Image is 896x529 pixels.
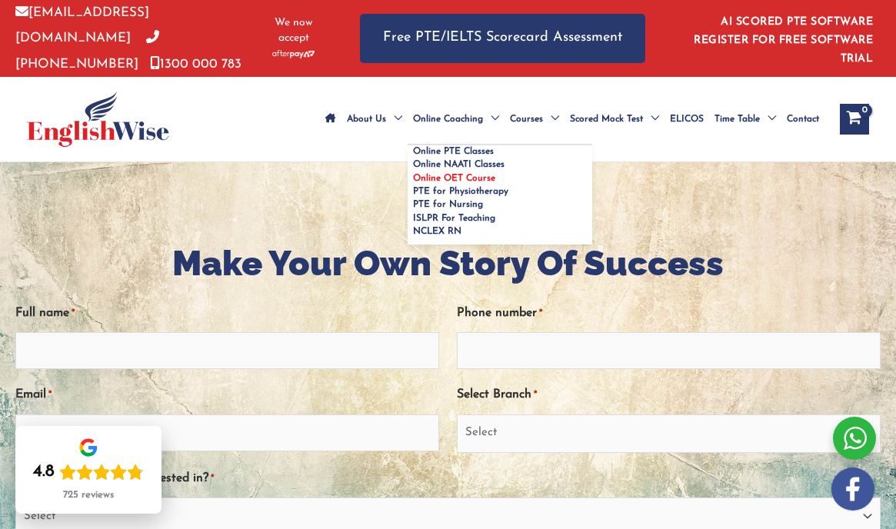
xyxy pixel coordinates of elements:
[413,200,483,209] span: PTE for Nursing
[787,92,819,146] span: Contact
[27,91,169,147] img: cropped-ew-logo
[510,92,543,146] span: Courses
[408,172,592,185] a: Online OET Course
[570,92,643,146] span: Scored Mock Test
[457,301,542,326] label: Phone number
[33,461,55,483] div: 4.8
[150,58,241,71] a: 1300 000 783
[760,92,776,146] span: Menu Toggle
[15,32,159,70] a: [PHONE_NUMBER]
[360,14,645,62] a: Free PTE/IELTS Scorecard Assessment
[408,225,592,245] a: NCLEX RN
[643,92,659,146] span: Menu Toggle
[15,239,881,288] h1: Make Your Own Story Of Success
[15,382,52,408] label: Email
[15,6,149,45] a: [EMAIL_ADDRESS][DOMAIN_NAME]
[320,92,824,146] nav: Site Navigation: Main Menu
[15,301,75,326] label: Full name
[413,92,483,146] span: Online Coaching
[272,50,315,58] img: Afterpay-Logo
[408,158,592,171] a: Online NAATI Classes
[266,15,321,46] span: We now accept
[565,92,665,146] a: Scored Mock TestMenu Toggle
[413,227,461,236] span: NCLEX RN
[676,4,881,72] aside: Header Widget 1
[341,92,408,146] a: About UsMenu Toggle
[63,489,114,501] div: 725 reviews
[408,212,592,225] a: ISLPR For Teaching
[694,16,873,65] a: AI SCORED PTE SOFTWARE REGISTER FOR FREE SOFTWARE TRIAL
[413,174,495,183] span: Online OET Course
[483,92,499,146] span: Menu Toggle
[840,104,869,135] a: View Shopping Cart, empty
[709,92,781,146] a: Time TableMenu Toggle
[408,185,592,198] a: PTE for Physiotherapy
[543,92,559,146] span: Menu Toggle
[408,198,592,211] a: PTE for Nursing
[457,382,537,408] label: Select Branch
[413,160,505,169] span: Online NAATI Classes
[408,145,592,158] a: Online PTE Classes
[670,92,704,146] span: ELICOS
[408,92,505,146] a: Online CoachingMenu Toggle
[714,92,760,146] span: Time Table
[831,467,874,511] img: white-facebook.png
[347,92,386,146] span: About Us
[505,92,565,146] a: CoursesMenu Toggle
[33,461,144,483] div: Rating: 4.8 out of 5
[781,92,824,146] a: Contact
[413,147,494,156] span: Online PTE Classes
[665,92,709,146] a: ELICOS
[386,92,402,146] span: Menu Toggle
[413,214,495,223] span: ISLPR For Teaching
[413,187,508,196] span: PTE for Physiotherapy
